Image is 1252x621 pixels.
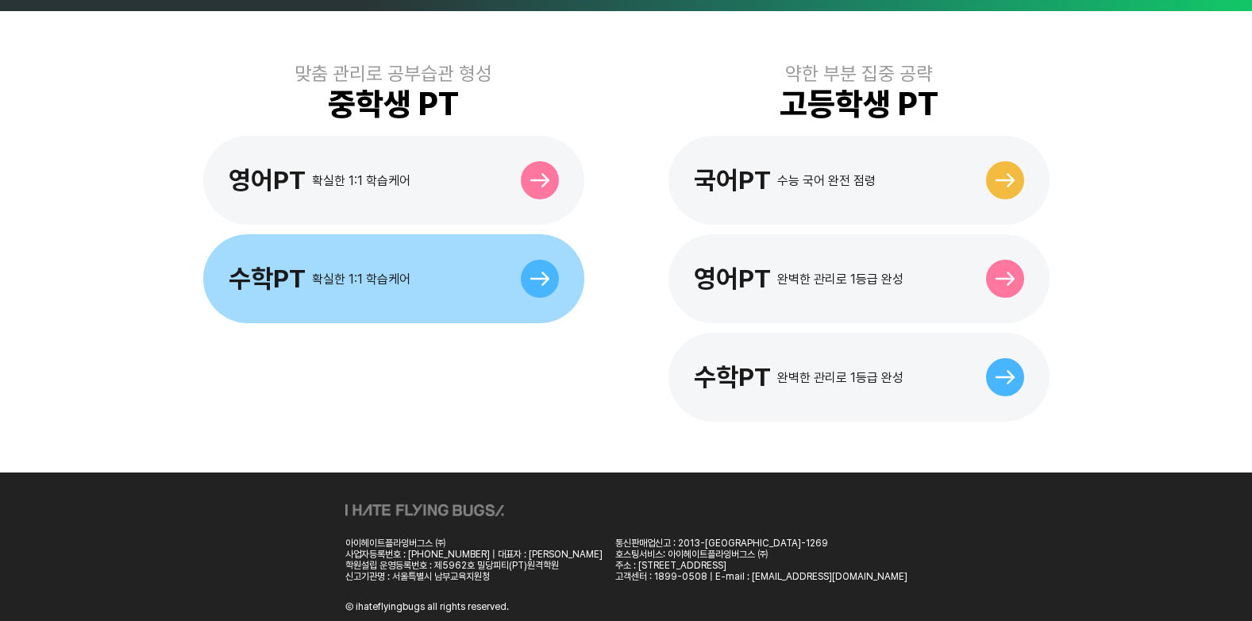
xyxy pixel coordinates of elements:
div: 호스팅서비스: 아이헤이트플라잉버그스 ㈜ [615,549,907,560]
div: Ⓒ ihateflyingbugs all rights reserved. [345,601,509,612]
div: 약한 부분 집중 공략 [785,62,933,85]
img: ihateflyingbugs [345,504,504,516]
div: 신고기관명 : 서울특별시 남부교육지원청 [345,571,603,582]
div: 영어PT [229,165,306,195]
div: 사업자등록번호 : [PHONE_NUMBER] | 대표자 : [PERSON_NAME] [345,549,603,560]
div: 학원설립 운영등록번호 : 제5962호 밀당피티(PT)원격학원 [345,560,603,571]
div: 완벽한 관리로 1등급 완성 [777,370,903,385]
div: 아이헤이트플라잉버그스 ㈜ [345,538,603,549]
div: 국어PT [694,165,771,195]
div: 확실한 1:1 학습케어 [312,272,410,287]
div: 맞춤 관리로 공부습관 형성 [295,62,492,85]
div: 수학PT [229,264,306,294]
div: 영어PT [694,264,771,294]
div: 통신판매업신고 : 2013-[GEOGRAPHIC_DATA]-1269 [615,538,907,549]
div: 고객센터 : 1899-0508 | E-mail : [EMAIL_ADDRESS][DOMAIN_NAME] [615,571,907,582]
div: 수학PT [694,362,771,392]
div: 고등학생 PT [780,85,938,123]
div: 완벽한 관리로 1등급 완성 [777,272,903,287]
div: 주소 : [STREET_ADDRESS] [615,560,907,571]
div: 중학생 PT [328,85,459,123]
div: 수능 국어 완전 점령 [777,173,876,188]
div: 확실한 1:1 학습케어 [312,173,410,188]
